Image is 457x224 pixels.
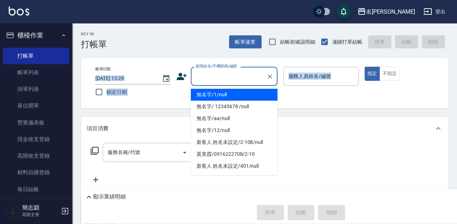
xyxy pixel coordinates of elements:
[191,113,277,124] li: 無名字/aa/null
[179,147,190,158] button: Open
[191,160,277,172] li: 新客人 姓名未設定/401/null
[332,38,362,46] span: 連續打單結帳
[95,73,155,84] input: YYYY/MM/DD hh:mm
[421,5,448,18] button: 登出
[191,148,277,160] li: 莫美霞/0916222708/2-10
[107,88,127,96] span: 鎖定日期
[3,81,69,97] a: 掛單列表
[158,70,175,87] button: Choose date, selected date is 2025-08-19
[196,63,237,69] label: 顧客姓名/手機號碼/編號
[365,67,380,81] button: 指定
[3,148,69,164] a: 高階收支登錄
[3,131,69,148] a: 現金收支登錄
[3,114,69,131] a: 營業儀表板
[93,193,126,201] p: 顯示業績明細
[191,136,277,148] li: 新客人 姓名未設定/2-108/null
[229,35,262,49] button: 帳單速查
[191,101,277,113] li: 無名字/ 12345678 /null
[191,172,277,192] li: [PERSON_NAME]/0935874670/2-68
[3,164,69,181] a: 材料自購登錄
[354,4,418,19] button: 名[PERSON_NAME]
[6,204,20,218] img: Person
[280,38,315,46] span: 結帳前確認明細
[366,7,415,16] div: 名[PERSON_NAME]
[265,71,275,82] button: Clear
[22,211,59,218] p: 高階主管
[3,48,69,64] a: 打帳單
[95,66,111,72] label: 帳單日期
[87,125,108,132] p: 項目消費
[81,32,107,36] h2: Key In
[3,64,69,81] a: 帳單列表
[81,39,107,49] h3: 打帳單
[3,198,69,214] a: 排班表
[336,4,351,19] button: save
[191,124,277,136] li: 無名字/12/null
[191,89,277,101] li: 無名字/1/null
[3,97,69,114] a: 座位開單
[9,6,29,16] img: Logo
[22,204,59,211] h5: 簡志穎
[81,117,448,140] div: 項目消費
[3,26,69,45] button: 櫃檯作業
[379,67,400,81] button: 不指定
[3,181,69,198] a: 每日結帳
